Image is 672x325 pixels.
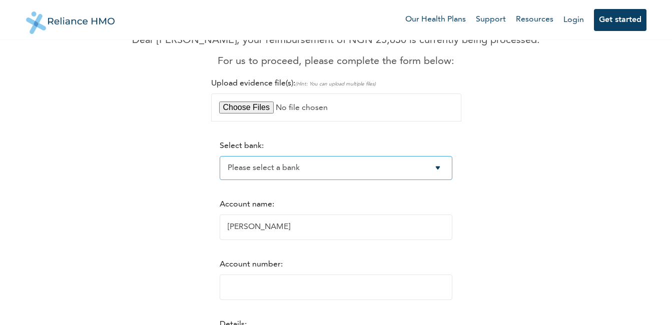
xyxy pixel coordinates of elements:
[295,81,376,86] span: (Hint: You can upload multiple files)
[476,13,506,26] a: Support
[220,142,264,150] label: Select bank:
[26,4,115,34] img: Reliance HMO's Logo
[516,13,553,26] a: Resources
[220,200,274,208] label: Account name:
[211,79,376,87] label: Upload evidence file(s):
[132,33,540,48] p: Dear [PERSON_NAME], your reimbursement of NGN 25,630 is currently being processed.
[594,9,646,31] button: Get started
[405,13,466,26] a: Our Health Plans
[132,54,540,69] p: For us to proceed, please complete the form below:
[220,260,283,268] label: Account number:
[563,16,584,24] a: Login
